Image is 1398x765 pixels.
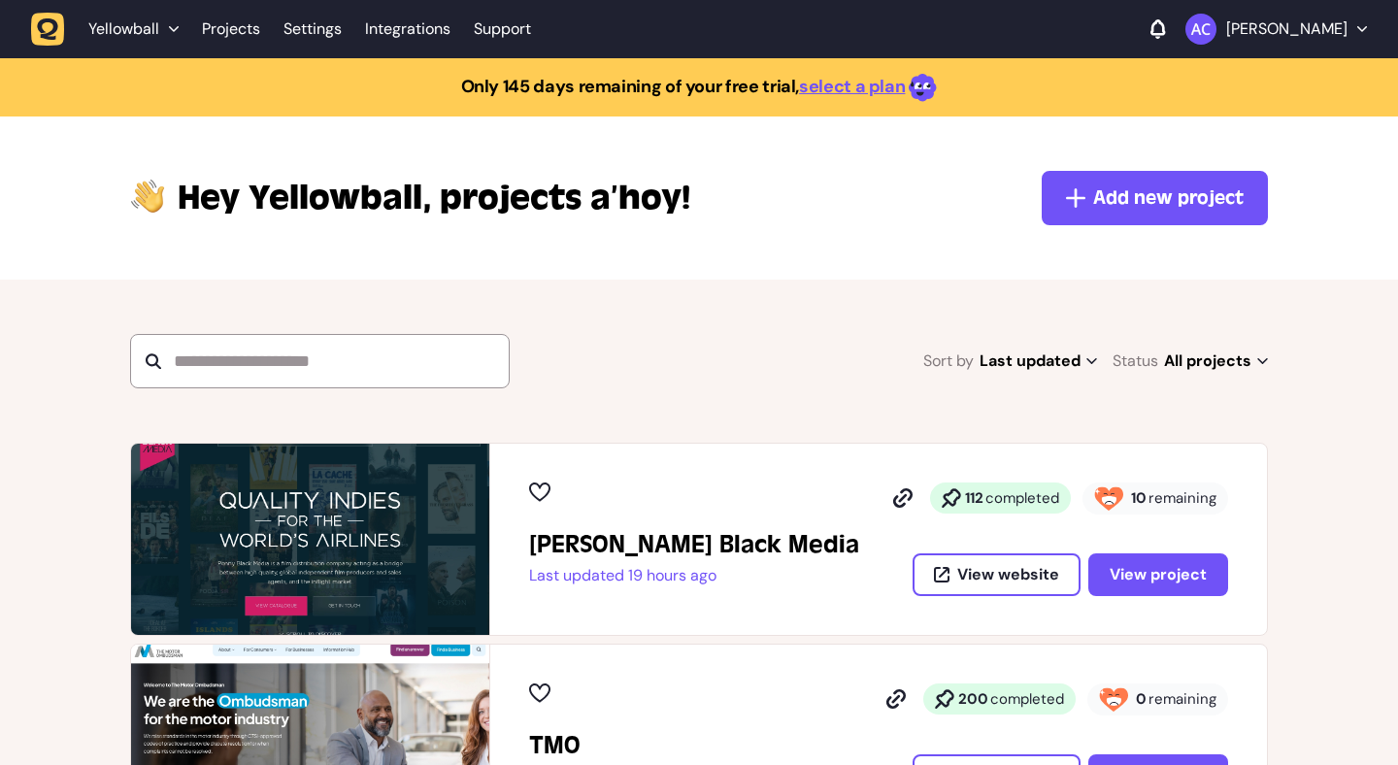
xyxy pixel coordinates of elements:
[365,12,450,47] a: Integrations
[1093,184,1244,212] span: Add new project
[1136,689,1147,709] strong: 0
[1148,689,1216,709] span: remaining
[1185,14,1216,45] img: Ameet Chohan
[958,689,988,709] strong: 200
[283,12,342,47] a: Settings
[913,553,1081,596] button: View website
[1148,488,1216,508] span: remaining
[799,75,905,98] a: select a plan
[1113,348,1158,375] span: Status
[1131,488,1147,508] strong: 10
[980,348,1097,375] span: Last updated
[88,19,159,39] span: Yellowball
[1042,171,1268,225] button: Add new project
[131,444,489,635] img: Penny Black Media
[1110,567,1207,582] span: View project
[529,566,859,585] p: Last updated 19 hours ago
[178,175,690,221] p: projects a’hoy!
[957,567,1059,582] span: View website
[1185,14,1367,45] button: [PERSON_NAME]
[909,74,937,102] img: emoji
[31,12,190,47] button: Yellowball
[130,175,166,215] img: hi-hand
[1226,19,1348,39] p: [PERSON_NAME]
[990,689,1064,709] span: completed
[529,529,859,560] h2: Penny Black Media
[178,175,432,221] span: Yellowball
[474,19,531,39] a: Support
[923,348,974,375] span: Sort by
[461,75,800,98] strong: Only 145 days remaining of your free trial,
[985,488,1059,508] span: completed
[1164,348,1268,375] span: All projects
[202,12,260,47] a: Projects
[1088,553,1228,596] button: View project
[529,730,675,761] h2: TMO
[965,488,983,508] strong: 112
